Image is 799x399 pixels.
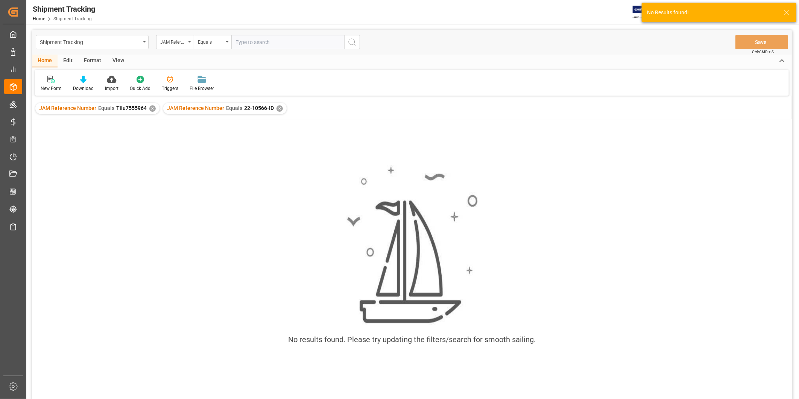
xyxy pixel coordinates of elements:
div: Shipment Tracking [33,3,95,15]
div: No Results found! [647,9,776,17]
button: search button [344,35,360,49]
div: Quick Add [130,85,150,92]
button: open menu [194,35,231,49]
div: Triggers [162,85,178,92]
div: New Form [41,85,62,92]
div: Edit [58,55,78,67]
div: Home [32,55,58,67]
img: smooth_sailing.jpeg [346,165,478,325]
div: Download [73,85,94,92]
button: open menu [156,35,194,49]
span: 22-10566-ID [244,105,274,111]
div: Equals [198,37,223,46]
div: Format [78,55,107,67]
span: JAM Reference Number [39,105,96,111]
input: Type to search [231,35,344,49]
span: Equals [98,105,114,111]
div: View [107,55,130,67]
div: JAM Reference Number [160,37,186,46]
div: File Browser [190,85,214,92]
div: ✕ [149,105,156,112]
span: Tllu7555964 [116,105,147,111]
a: Home [33,16,45,21]
span: Equals [226,105,242,111]
button: Save [735,35,788,49]
div: Shipment Tracking [40,37,140,46]
span: Ctrl/CMD + S [752,49,774,55]
span: JAM Reference Number [167,105,224,111]
button: open menu [36,35,149,49]
div: No results found. Please try updating the filters/search for smooth sailing. [288,334,536,345]
img: Exertis%20JAM%20-%20Email%20Logo.jpg_1722504956.jpg [633,6,659,19]
div: ✕ [276,105,283,112]
div: Import [105,85,118,92]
